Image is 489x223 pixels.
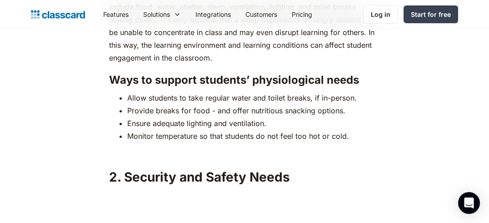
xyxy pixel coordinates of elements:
a: Start for free [404,5,458,23]
div: Solutions [143,10,170,19]
div: Solutions [136,4,188,25]
div: Open Intercom Messenger [458,192,480,214]
li: Allow students to take regular water and toilet breaks, if in-person. [127,91,380,104]
h2: 2. Security and Safety Needs [109,169,380,185]
a: Pricing [284,4,319,25]
div: Start for free [411,10,451,19]
a: Customers [238,4,284,25]
li: Provide breaks for food - and offer nutritious snacking options. [127,104,380,117]
h3: Ways to support students’ physiological needs [109,73,380,87]
div: Log in [371,10,390,19]
p: ‍ [109,147,380,160]
li: Monitor temperature so that students do not feel too hot or cold. [127,130,380,142]
li: Ensure adequate lighting and ventilation. [127,117,380,130]
a: home [31,8,85,21]
a: Log in [363,5,398,24]
a: Integrations [188,4,238,25]
a: Features [96,4,136,25]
